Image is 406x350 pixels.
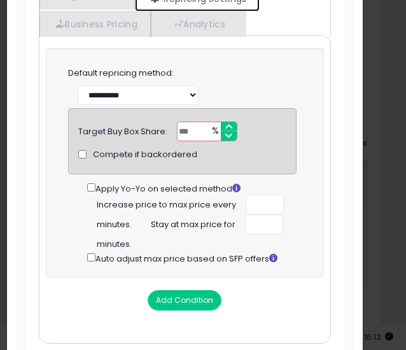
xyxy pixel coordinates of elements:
span: minutes. [97,234,132,251]
a: Analytics [151,11,245,37]
div: Target Buy Box Share: [78,122,167,138]
button: Add Condition [148,290,221,311]
div: Apply Yo-Yo on selected method [87,181,297,195]
span: Stay at max price for [151,214,235,231]
label: Default repricing method: [68,67,174,80]
span: Increase price to max price every [97,195,236,211]
a: Business Pricing [39,11,151,37]
span: Compete if backordered [93,149,197,161]
span: % [204,122,225,141]
span: minutes. [97,214,132,231]
div: Auto adjust max price based on SFP offers [87,251,297,265]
